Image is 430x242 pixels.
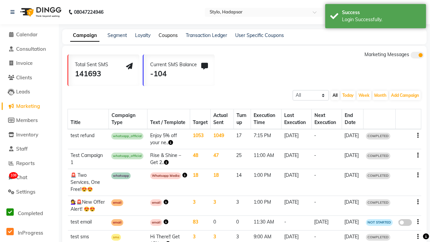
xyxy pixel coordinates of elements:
[2,88,57,96] a: Leads
[342,9,421,16] div: Success
[233,149,251,169] td: 25
[150,68,197,79] div: -104
[190,216,211,231] td: 83
[17,3,63,22] img: logo
[233,216,251,231] td: 0
[111,172,131,179] span: whatsapp
[190,129,211,149] td: 1053
[135,32,150,38] a: Loyalty
[311,109,342,129] th: Next Execution
[251,216,282,231] td: 11:30 AM
[211,149,234,169] td: 47
[16,46,46,52] span: Consultation
[366,172,390,179] span: COMPLETED
[16,60,33,66] span: Invoice
[282,109,311,129] th: Last Execution
[233,169,251,196] td: 14
[75,61,108,68] div: Total Sent SMS
[9,172,18,179] span: 108
[190,109,211,129] th: Target
[68,169,109,196] td: 🚨 Two Services, One Free!😍😍
[341,91,355,100] button: Today
[147,149,190,169] td: Rise & Shine – Get 2..
[398,219,412,226] label: false
[311,129,342,149] td: -
[364,51,409,57] span: Marketing Messages
[147,129,190,149] td: Enjoy 5% off your ne..
[251,109,282,129] th: Execution Time
[18,210,43,216] span: Completed
[147,109,190,129] th: Text / Template
[366,234,390,241] span: COMPLETED
[235,32,284,38] a: User Specific Coupons
[311,169,342,196] td: -
[366,199,390,206] span: COMPLETED
[190,149,211,169] td: 48
[190,196,211,216] td: 3
[16,189,35,195] span: Settings
[373,91,388,100] button: Month
[111,219,123,226] span: email
[18,230,43,236] span: InProgress
[68,196,109,216] td: 💇‍♀️🚨New Offer Alert! 😍😍
[16,103,40,109] span: Marketing
[16,88,30,95] span: Leads
[342,169,363,196] td: [DATE]
[366,153,390,159] span: COMPLETED
[357,91,371,100] button: Week
[16,131,38,138] span: Inventory
[342,196,363,216] td: [DATE]
[2,117,57,124] a: Members
[342,216,363,231] td: [DATE]
[282,129,311,149] td: [DATE]
[75,68,108,79] div: 141693
[159,32,178,38] a: Coupons
[211,129,234,149] td: 1049
[2,31,57,39] a: Calendar
[150,199,162,206] span: email
[2,188,57,196] a: Settings
[68,149,109,169] td: Test Campaign 1
[251,169,282,196] td: 1:00 PM
[342,109,363,129] th: End Date
[2,103,57,110] a: Marketing
[150,219,162,226] span: email
[342,149,363,169] td: [DATE]
[16,174,27,180] span: Chat
[68,216,109,231] td: test email
[111,234,121,241] span: sms
[211,196,234,216] td: 3
[74,3,103,22] b: 08047224946
[16,160,35,166] span: Reports
[233,129,251,149] td: 17
[342,129,363,149] td: [DATE]
[150,172,181,179] span: Whatsapp Media
[251,129,282,149] td: 7:15 PM
[366,219,393,226] span: NOT STARTED
[342,16,421,23] div: Login Successfully.
[16,31,38,38] span: Calendar
[2,145,57,153] a: Staff
[150,61,197,68] div: Current SMS Balance
[311,149,342,169] td: -
[366,133,390,139] span: COMPLETED
[68,109,109,129] th: Title
[282,149,311,169] td: [DATE]
[311,216,342,231] td: [DATE]
[70,30,99,42] a: Campaign
[16,74,32,81] span: Clients
[311,196,342,216] td: -
[2,131,57,139] a: Inventory
[107,32,127,38] a: Segment
[190,169,211,196] td: 18
[282,169,311,196] td: [DATE]
[211,109,234,129] th: Actual Sent
[2,74,57,82] a: Clients
[211,169,234,196] td: 18
[233,109,251,129] th: Turn up
[16,117,38,123] span: Members
[233,196,251,216] td: 3
[16,146,28,152] span: Staff
[111,153,143,159] span: whatsapp_official
[186,32,227,38] a: Transaction Ledger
